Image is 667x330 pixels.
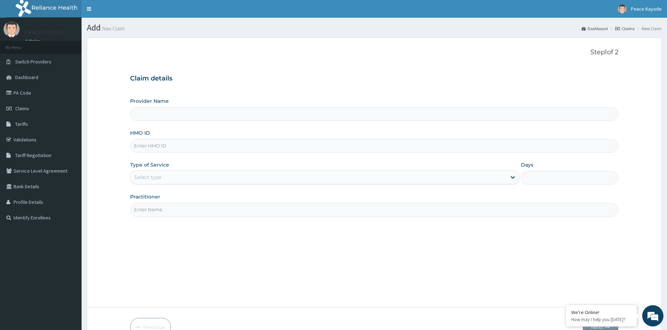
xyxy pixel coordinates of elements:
h1: Add [87,23,662,32]
p: Peace Kayode [25,29,64,35]
span: Claims [15,105,29,112]
div: We're Online! [571,309,632,315]
h3: Claim details [130,75,618,83]
p: How may I help you today? [571,317,632,323]
li: New Claim [635,26,662,32]
a: Claims [615,26,634,32]
div: Select type [134,174,161,181]
img: User Image [618,5,627,13]
label: Provider Name [130,97,169,105]
a: Dashboard [582,26,608,32]
label: Days [521,161,533,168]
label: Type of Service [130,161,169,168]
span: Tariffs [15,121,28,127]
input: Enter Name [130,203,618,217]
img: User Image [4,21,20,37]
a: Online [25,39,42,44]
span: Switch Providers [15,58,51,65]
small: New Claim [101,26,124,31]
label: HMO ID [130,129,150,136]
input: Enter HMO ID [130,139,618,153]
span: Dashboard [15,74,38,80]
p: Step 1 of 2 [130,49,618,56]
span: Peace Kayode [631,6,662,12]
span: Tariff Negotiation [15,152,51,158]
label: Practitioner [130,193,160,200]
